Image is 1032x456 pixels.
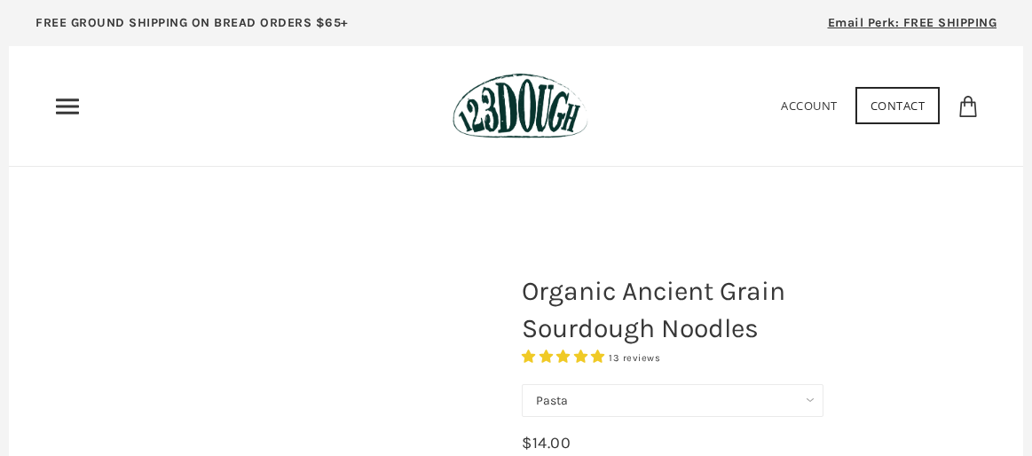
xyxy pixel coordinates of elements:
[801,9,1024,46] a: Email Perk: FREE SHIPPING
[9,9,375,46] a: FREE GROUND SHIPPING ON BREAD ORDERS $65+
[522,349,609,365] span: 4.85 stars
[453,73,588,139] img: 123Dough Bakery
[609,352,660,364] span: 13 reviews
[35,13,349,33] p: FREE GROUND SHIPPING ON BREAD ORDERS $65+
[53,92,82,121] nav: Primary
[855,87,941,124] a: Contact
[781,98,838,114] a: Account
[522,430,571,456] div: $14.00
[508,263,837,356] h1: Organic Ancient Grain Sourdough Noodles
[828,15,997,30] span: Email Perk: FREE SHIPPING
